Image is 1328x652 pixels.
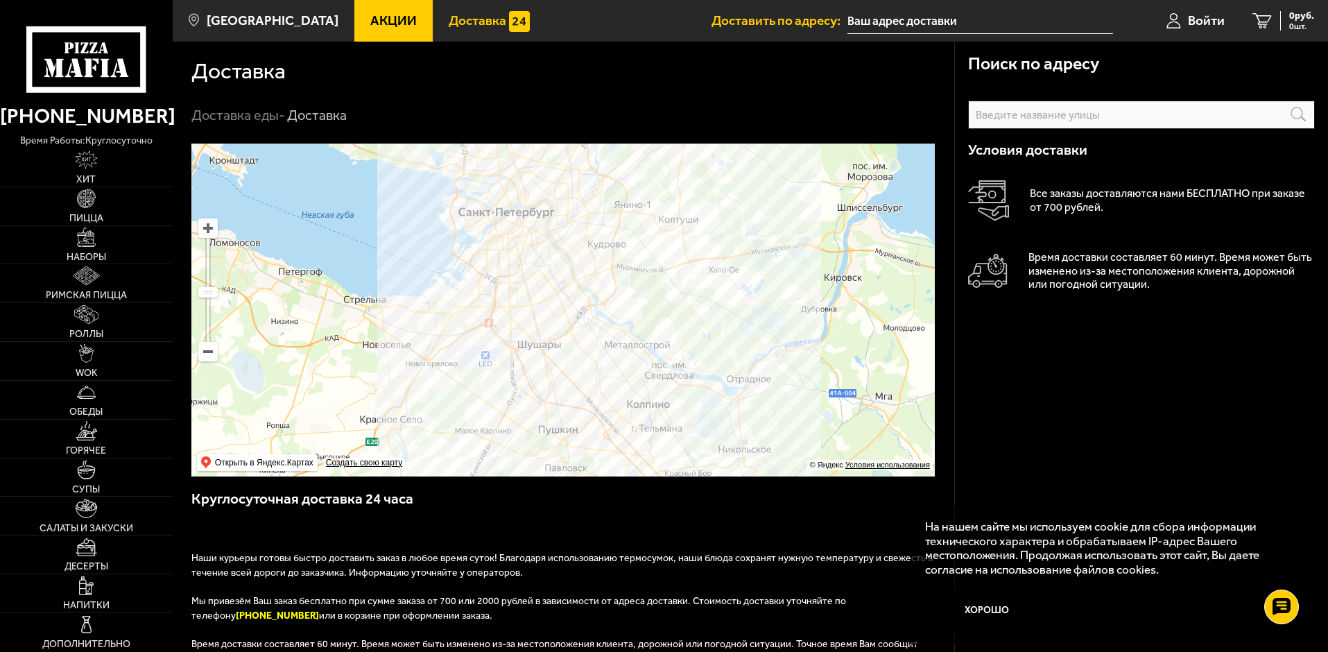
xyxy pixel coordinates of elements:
h3: Круглосуточная доставка 24 часа [191,489,936,523]
span: Пицца [69,214,103,223]
a: Условия использования [845,461,930,469]
ymaps: Открыть в Яндекс.Картах [215,454,313,471]
button: Хорошо [925,590,1050,632]
ymaps: © Яндекс [810,461,843,469]
ymaps: Открыть в Яндекс.Картах [197,454,318,471]
p: На нашем сайте мы используем cookie для сбора информации технического характера и обрабатываем IP... [925,520,1288,577]
p: Все заказы доставляются нами БЕСПЛАТНО при заказе от 700 рублей. [1030,187,1315,214]
img: 15daf4d41897b9f0e9f617042186c801.svg [509,11,530,32]
span: 0 шт. [1289,22,1314,31]
h1: Доставка [191,60,286,83]
span: Акции [370,14,417,27]
span: Наши курьеры готовы быстро доставить заказ в любое время суток! Благодаря использованию термосумо... [191,552,933,578]
span: Обеды [69,407,103,417]
b: [PHONE_NUMBER] [236,610,319,621]
h3: Условия доставки [968,143,1315,157]
img: Оплата доставки [968,180,1009,221]
span: Мы привезём Ваш заказ бесплатно при сумме заказа от 700 или 2000 рублей в зависимости от адреса д... [191,595,846,621]
span: WOK [76,368,97,378]
span: Войти [1188,14,1225,27]
span: Напитки [63,601,110,610]
a: Доставка еды- [191,107,285,123]
span: Горячее [66,446,106,456]
h3: Поиск по адресу [968,55,1099,73]
span: Дополнительно [42,640,130,649]
span: Наборы [67,252,106,262]
span: 0 руб. [1289,11,1314,21]
span: Салаты и закуски [40,524,133,533]
span: Супы [72,485,100,495]
span: [GEOGRAPHIC_DATA] [207,14,338,27]
span: Доставить по адресу: [712,14,847,27]
span: Роллы [69,329,103,339]
span: Доставка [449,14,506,27]
img: Автомобиль доставки [968,254,1008,288]
input: Введите название улицы [968,101,1315,129]
div: Доставка [287,107,347,125]
input: Ваш адрес доставки [847,8,1113,34]
a: Создать свою карту [323,458,405,468]
span: Хит [76,175,96,185]
span: Десерты [64,562,108,572]
span: Римская пицца [46,291,127,300]
p: Время доставки составляет 60 минут. Время может быть изменено из-за местоположения клиента, дорож... [1028,250,1315,292]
